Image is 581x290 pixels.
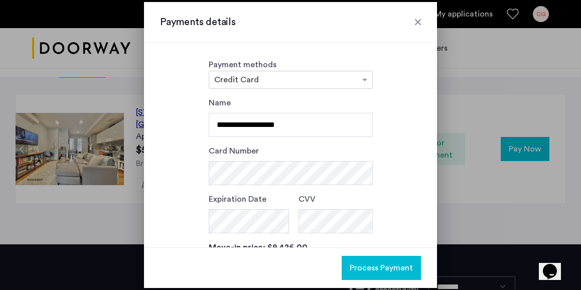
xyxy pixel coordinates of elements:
[209,61,276,69] label: Payment methods
[539,250,571,280] iframe: chat widget
[209,145,259,157] label: Card Number
[299,193,316,205] label: CVV
[350,262,413,274] span: Process Payment
[342,256,421,280] button: button
[209,241,373,253] div: Move-in price: $9,426.00
[209,193,266,205] label: Expiration Date
[209,97,231,109] label: Name
[160,15,421,29] h3: Payments details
